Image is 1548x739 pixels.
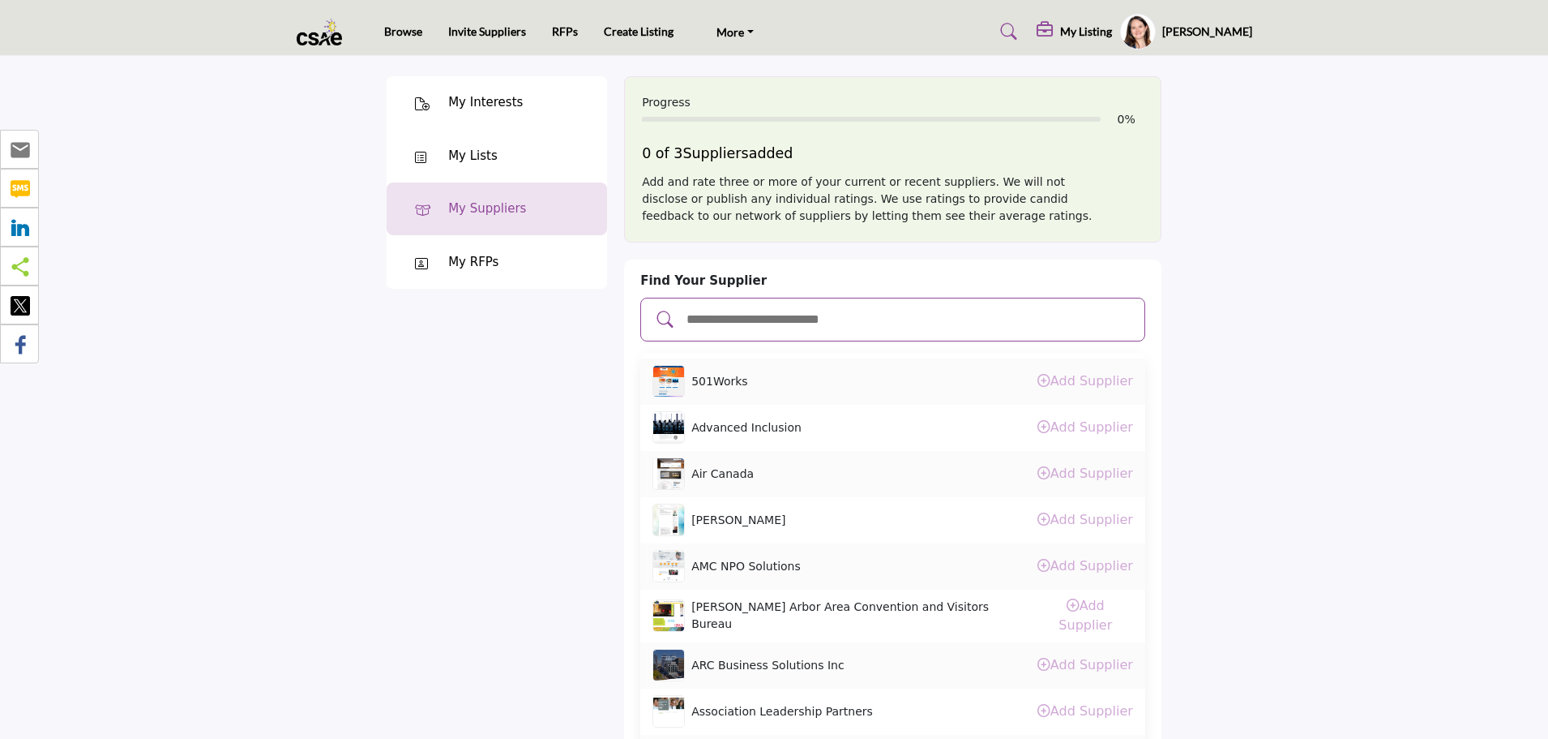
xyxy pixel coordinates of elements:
[642,145,1144,162] h5: 0 of 3 added
[652,504,685,536] img: alex-gellman logo
[652,649,685,681] img: arc-business-solutions-inc logo
[699,17,771,46] a: More
[691,466,754,483] span: Air Canada
[1037,512,1133,527] a: Add Supplier
[1124,113,1135,126] span: %
[652,411,685,444] img: advanced-inclusion logo
[640,272,767,290] label: Find Your Supplier
[1037,558,1133,574] a: Add Supplier
[1037,466,1133,481] a: Add Supplier
[448,147,498,165] div: My Lists
[1120,14,1156,49] button: Show hide supplier dropdown
[1037,419,1133,435] a: Add Supplier
[652,550,685,582] img: amc-npo-solutions logo
[642,174,1144,225] div: Add and rate three or more of your current or recent suppliers. We will not disclose or publish a...
[604,24,674,38] a: Create Listing
[384,24,422,38] a: Browse
[448,24,526,38] a: Invite Suppliers
[448,253,498,272] div: My RFPs
[652,599,685,632] img: ann-arbor-area-convention-and-visitors-bureau logo
[1058,598,1112,633] a: Add Supplier
[297,19,351,45] img: site Logo
[1037,657,1133,672] a: Add Supplier
[691,599,1030,633] span: Ann Arbor Area Convention and Visitors Bureau
[652,695,685,728] img: association-leadership-partners logo
[448,200,526,218] div: My Suppliers
[691,558,801,575] span: AMC NPO Solutions
[1060,24,1112,39] h5: My Listing
[552,24,578,38] a: RFPs
[448,93,523,112] div: My Interests
[652,365,685,397] img: 501works logo
[1037,703,1133,719] a: Add Supplier
[685,309,1134,330] input: Add and rate your suppliers
[691,657,845,674] span: ARC Business Solutions Inc
[642,94,1144,111] div: Progress
[682,145,748,161] span: Suppliers
[691,703,873,720] span: Association Leadership Partners
[1037,22,1112,41] div: My Listing
[985,19,1028,45] a: Search
[691,373,747,390] span: 501Works
[691,419,802,436] span: Advanced Inclusion
[691,512,785,529] span: Alex Gellman
[1118,113,1125,126] span: 0
[1037,373,1133,389] a: Add Supplier
[652,458,685,490] img: air-canada logo
[1162,24,1252,40] h5: [PERSON_NAME]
